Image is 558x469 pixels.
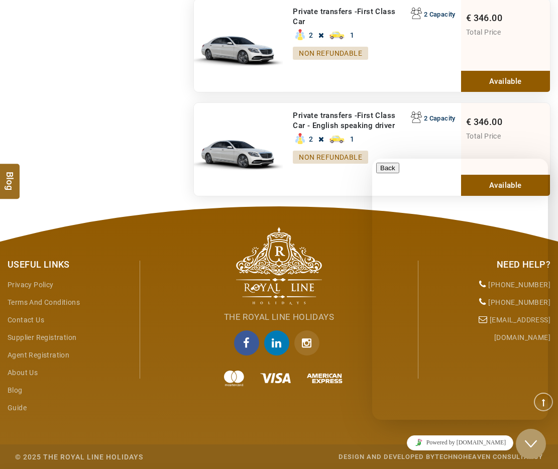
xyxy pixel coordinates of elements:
[466,116,471,127] span: €
[372,431,548,454] iframe: chat widget
[8,386,23,394] a: Blog
[299,153,362,161] a: Non Refundable
[429,9,456,21] span: Capacity
[424,113,427,125] spna: 2
[8,333,76,341] a: Supplier Registration
[309,29,313,42] span: 2
[293,7,395,26] a: First Class Car
[236,227,322,305] img: The Royal Line Holidays
[8,258,132,271] div: Useful Links
[309,133,313,146] span: 2
[516,429,548,459] iframe: chat widget
[293,111,357,120] span: Private transfers -
[474,116,502,127] span: 346.00
[224,312,334,322] span: The Royal Line Holidays
[350,31,354,39] span: 1
[461,71,550,92] a: Available
[424,9,427,21] spna: 2
[429,113,456,125] span: Capacity
[8,369,38,377] a: About Us
[350,135,354,143] span: 1
[293,111,395,130] a: First Class Car - English speaking driver
[466,28,501,36] span: Total Price
[8,404,27,412] a: guide
[194,103,283,196] img: 192451_106816246.jpg
[466,132,501,140] span: Total Price
[466,13,471,23] span: €
[264,330,294,356] a: linkedin
[293,7,357,16] span: Private transfers -
[294,330,324,356] a: Instagram
[4,172,17,180] span: Blog
[8,316,44,324] a: Contact Us
[234,330,264,356] a: facebook
[15,452,143,462] div: © 2025 The Royal Line Holidays
[435,453,543,460] a: Technoheaven Consultancy
[299,49,362,57] a: Non Refundable
[8,281,54,289] a: Privacy Policy
[372,159,548,420] iframe: chat widget
[474,13,502,23] span: 346.00
[8,351,69,359] a: Agent Registration
[8,298,80,306] a: Terms and Conditions
[196,452,543,462] div: Design and Developed by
